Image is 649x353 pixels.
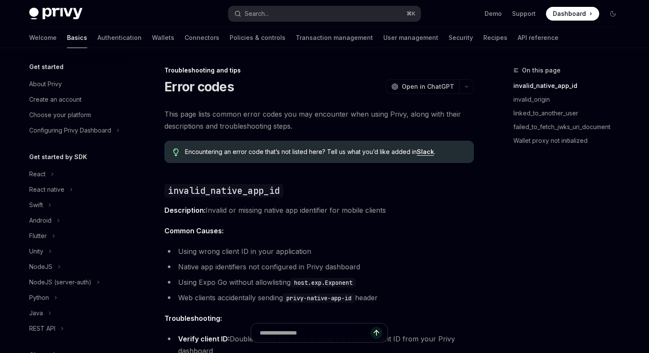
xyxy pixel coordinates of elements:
a: Authentication [97,27,142,48]
code: host.exp.Exponent [291,278,356,287]
button: NodeJS [22,259,132,275]
strong: Description: [164,206,206,214]
div: Flutter [29,231,47,241]
div: React [29,169,45,179]
a: Basics [67,27,87,48]
button: Search...⌘K [228,6,421,21]
a: invalid_origin [513,93,627,106]
a: Welcome [29,27,57,48]
div: Unity [29,246,43,256]
button: Java [22,305,132,321]
button: Send message [370,327,382,339]
a: Create an account [22,92,132,107]
button: Flutter [22,228,132,244]
div: Choose your platform [29,110,91,120]
div: NodeJS (server-auth) [29,277,91,287]
div: Swift [29,200,43,210]
div: Create an account [29,94,82,105]
button: Open in ChatGPT [386,79,459,94]
strong: Troubleshooting: [164,314,222,323]
a: failed_to_fetch_jwks_uri_document [513,120,627,134]
button: NodeJS (server-auth) [22,275,132,290]
a: API reference [518,27,558,48]
a: Choose your platform [22,107,132,123]
span: On this page [522,65,561,75]
a: linked_to_another_user [513,106,627,120]
input: Ask a question... [260,323,370,342]
svg: Tip [173,148,179,156]
a: invalid_native_app_id [513,79,627,93]
button: Unity [22,244,132,259]
a: Transaction management [296,27,373,48]
a: Wallets [152,27,174,48]
span: Encountering an error code that’s not listed here? Tell us what you’d like added in . [185,148,465,156]
button: Android [22,213,132,228]
button: REST API [22,321,132,336]
a: Slack [417,148,434,156]
div: About Privy [29,79,62,89]
button: React [22,166,132,182]
button: Python [22,290,132,305]
a: Recipes [483,27,507,48]
a: Wallet proxy not initialized [513,134,627,148]
a: Demo [485,9,502,18]
div: REST API [29,323,55,334]
h5: Get started by SDK [29,152,87,162]
a: Support [512,9,536,18]
code: privy-native-app-id [283,293,355,303]
img: dark logo [29,8,82,20]
span: ⌘ K [406,10,415,17]
div: Android [29,215,52,226]
li: Native app identifiers not configured in Privy dashboard [164,261,474,273]
div: Java [29,308,43,318]
button: Configuring Privy Dashboard [22,123,132,138]
div: Search... [245,9,269,19]
li: Using Expo Go without allowlisting [164,276,474,288]
div: Configuring Privy Dashboard [29,125,111,136]
button: React native [22,182,132,197]
span: Invalid or missing native app identifier for mobile clients [164,204,474,216]
strong: Common Causes: [164,226,224,235]
a: Connectors [185,27,219,48]
h1: Error codes [164,79,234,94]
button: Toggle dark mode [606,7,620,21]
li: Web clients accidentally sending header [164,292,474,304]
li: Using wrong client ID in your application [164,245,474,257]
div: React native [29,184,64,195]
button: Swift [22,197,132,213]
div: Python [29,293,49,303]
span: This page lists common error codes you may encounter when using Privy, along with their descripti... [164,108,474,132]
a: Security [449,27,473,48]
div: NodeJS [29,262,52,272]
a: User management [383,27,438,48]
span: Open in ChatGPT [402,82,454,91]
div: Troubleshooting and tips [164,66,474,75]
a: Policies & controls [230,27,285,48]
h5: Get started [29,62,64,72]
a: Dashboard [546,7,599,21]
code: invalid_native_app_id [164,184,283,197]
span: Dashboard [553,9,586,18]
a: About Privy [22,76,132,92]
